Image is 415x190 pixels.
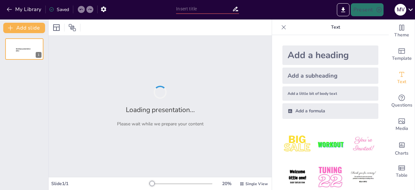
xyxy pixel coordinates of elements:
div: Slide 1 / 1 [51,181,150,187]
div: Add charts and graphs [389,136,415,160]
span: Single View [245,181,268,186]
img: 3.jpeg [348,129,378,159]
img: 2.jpeg [315,129,345,159]
p: Text [289,19,382,35]
div: Add text boxes [389,66,415,90]
div: Add a subheading [282,68,378,84]
div: Add a little bit of body text [282,86,378,101]
div: Get real-time input from your audience [389,90,415,113]
button: Present [351,3,383,16]
img: 1.jpeg [282,129,313,159]
div: Change the overall theme [389,19,415,43]
span: Table [396,172,408,179]
div: Add ready made slides [389,43,415,66]
span: Theme [394,32,409,39]
span: Questions [391,102,412,109]
span: Media [396,125,408,132]
div: Saved [49,6,69,13]
div: Add images, graphics, shapes or video [389,113,415,136]
div: Layout [51,22,62,33]
span: Template [392,55,412,62]
button: M V [395,3,406,16]
input: Insert title [176,4,232,14]
button: My Library [5,4,44,15]
button: Export to PowerPoint [337,3,350,16]
div: Add a heading [282,45,378,65]
span: Position [68,24,76,32]
div: Add a formula [282,103,378,119]
span: Charts [395,150,409,157]
span: Text [397,78,406,85]
div: 1 [5,38,43,60]
span: Sendsteps presentation editor [16,48,30,52]
h2: Loading presentation... [126,105,195,114]
p: Please wait while we prepare your content [117,121,204,127]
div: M V [395,4,406,16]
button: Add slide [3,23,45,33]
div: Add a table [389,160,415,183]
div: 1 [36,52,41,58]
div: 20 % [219,181,234,187]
